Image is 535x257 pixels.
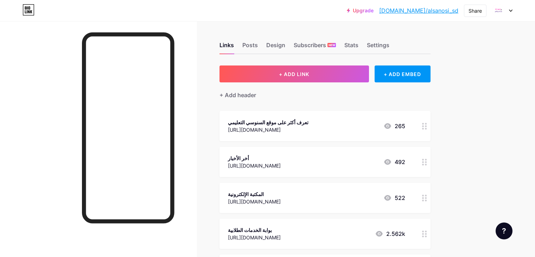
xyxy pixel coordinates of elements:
div: Stats [344,41,358,54]
div: [URL][DOMAIN_NAME] [228,126,308,133]
button: + ADD LINK [219,65,369,82]
span: + ADD LINK [279,71,309,77]
div: Subscribers [294,41,336,54]
div: [URL][DOMAIN_NAME] [228,234,281,241]
span: NEW [329,43,335,47]
div: 2.562k [375,230,405,238]
div: + ADD EMBED [375,65,431,82]
div: [URL][DOMAIN_NAME] [228,198,281,205]
div: 265 [383,122,405,130]
a: Upgrade [347,8,374,13]
div: Posts [242,41,258,54]
div: Settings [367,41,389,54]
div: بوابة الخدمات الطلابية [228,226,281,234]
div: Links [219,41,234,54]
div: 492 [383,158,405,166]
div: تعرف أكثر على موقع السنوسي التعليمي [228,119,308,126]
div: + Add header [219,91,256,99]
img: alsanosi_sd [492,4,505,17]
div: Share [469,7,482,14]
div: [URL][DOMAIN_NAME] [228,162,281,169]
a: [DOMAIN_NAME]/alsanosi_sd [379,6,458,15]
div: Design [266,41,285,54]
div: المكتبة الإلكترونية [228,190,281,198]
div: 522 [383,194,405,202]
div: أخر الأخبار [228,155,281,162]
